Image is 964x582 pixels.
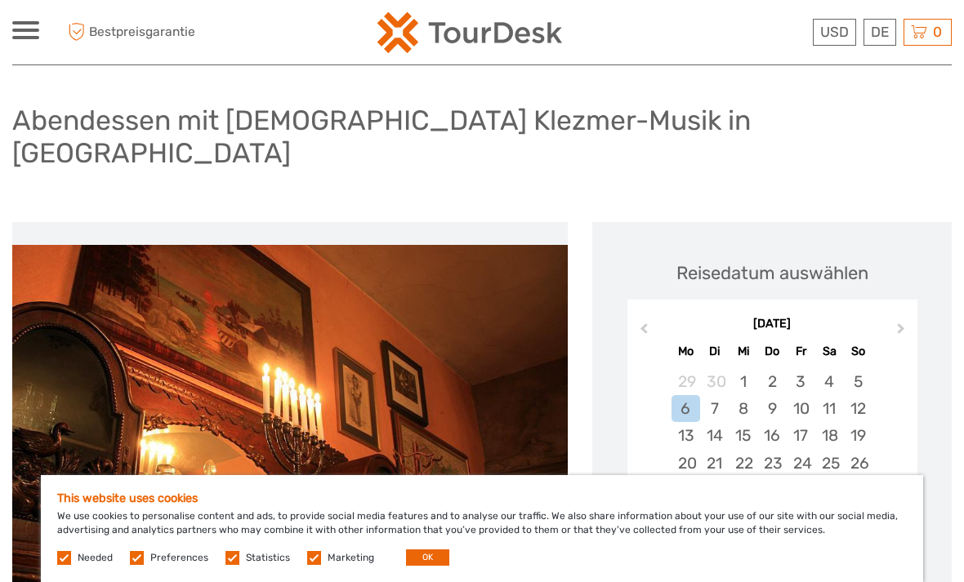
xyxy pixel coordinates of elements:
div: So [844,340,873,362]
label: Statistics [246,551,290,565]
div: Choose Freitag, 17. Oktober 2025 [787,422,815,449]
div: Choose Mittwoch, 15. Oktober 2025 [729,422,757,449]
div: Choose Sonntag, 26. Oktober 2025 [844,450,873,477]
div: Choose Donnerstag, 2. Oktober 2025 [757,368,786,395]
div: Choose Freitag, 24. Oktober 2025 [787,450,815,477]
div: Choose Donnerstag, 9. Oktober 2025 [757,395,786,422]
div: Choose Donnerstag, 23. Oktober 2025 [757,450,786,477]
div: Mi [729,340,757,362]
label: Marketing [328,551,374,565]
div: Choose Samstag, 11. Oktober 2025 [815,395,844,422]
div: Choose Samstag, 18. Oktober 2025 [815,422,844,449]
div: Choose Montag, 29. September 2025 [672,368,700,395]
div: Choose Freitag, 10. Oktober 2025 [787,395,815,422]
span: 0 [931,24,944,40]
div: Sa [815,340,844,362]
div: DE [864,19,896,46]
button: Open LiveChat chat widget [188,25,208,45]
div: Di [700,340,729,362]
label: Preferences [150,551,208,565]
div: Choose Samstag, 25. Oktober 2025 [815,450,844,477]
div: Choose Mittwoch, 1. Oktober 2025 [729,368,757,395]
div: Choose Sonntag, 5. Oktober 2025 [844,368,873,395]
span: USD [820,24,849,40]
div: Choose Freitag, 3. Oktober 2025 [787,368,815,395]
img: 2254-3441b4b5-4e5f-4d00-b396-31f1d84a6ebf_logo_small.png [377,12,562,53]
div: Choose Sonntag, 19. Oktober 2025 [844,422,873,449]
div: Do [757,340,786,362]
h5: This website uses cookies [57,491,907,505]
div: Choose Samstag, 4. Oktober 2025 [815,368,844,395]
div: Choose Dienstag, 21. Oktober 2025 [700,450,729,477]
div: Reisedatum auswählen [676,260,868,286]
div: We use cookies to personalise content and ads, to provide social media features and to analyse ou... [41,475,923,582]
button: OK [406,549,449,566]
div: Fr [787,340,815,362]
div: Mo [672,340,700,362]
div: [DATE] [627,316,917,333]
button: Next Month [890,320,916,346]
span: Bestpreisgarantie [64,19,248,46]
div: Choose Montag, 6. Oktober 2025 [672,395,700,422]
div: Choose Dienstag, 30. September 2025 [700,368,729,395]
div: Choose Dienstag, 7. Oktober 2025 [700,395,729,422]
button: Previous Month [629,320,655,346]
div: Choose Montag, 20. Oktober 2025 [672,450,700,477]
div: Choose Mittwoch, 8. Oktober 2025 [729,395,757,422]
h1: Abendessen mit [DEMOGRAPHIC_DATA] Klezmer-Musik in [GEOGRAPHIC_DATA] [12,104,952,170]
div: month 2025-10 [632,368,912,531]
p: We're away right now. Please check back later! [23,29,185,42]
div: Choose Donnerstag, 16. Oktober 2025 [757,422,786,449]
div: Choose Dienstag, 14. Oktober 2025 [700,422,729,449]
div: Choose Sonntag, 12. Oktober 2025 [844,395,873,422]
div: Choose Montag, 13. Oktober 2025 [672,422,700,449]
div: Choose Mittwoch, 22. Oktober 2025 [729,450,757,477]
label: Needed [78,551,113,565]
